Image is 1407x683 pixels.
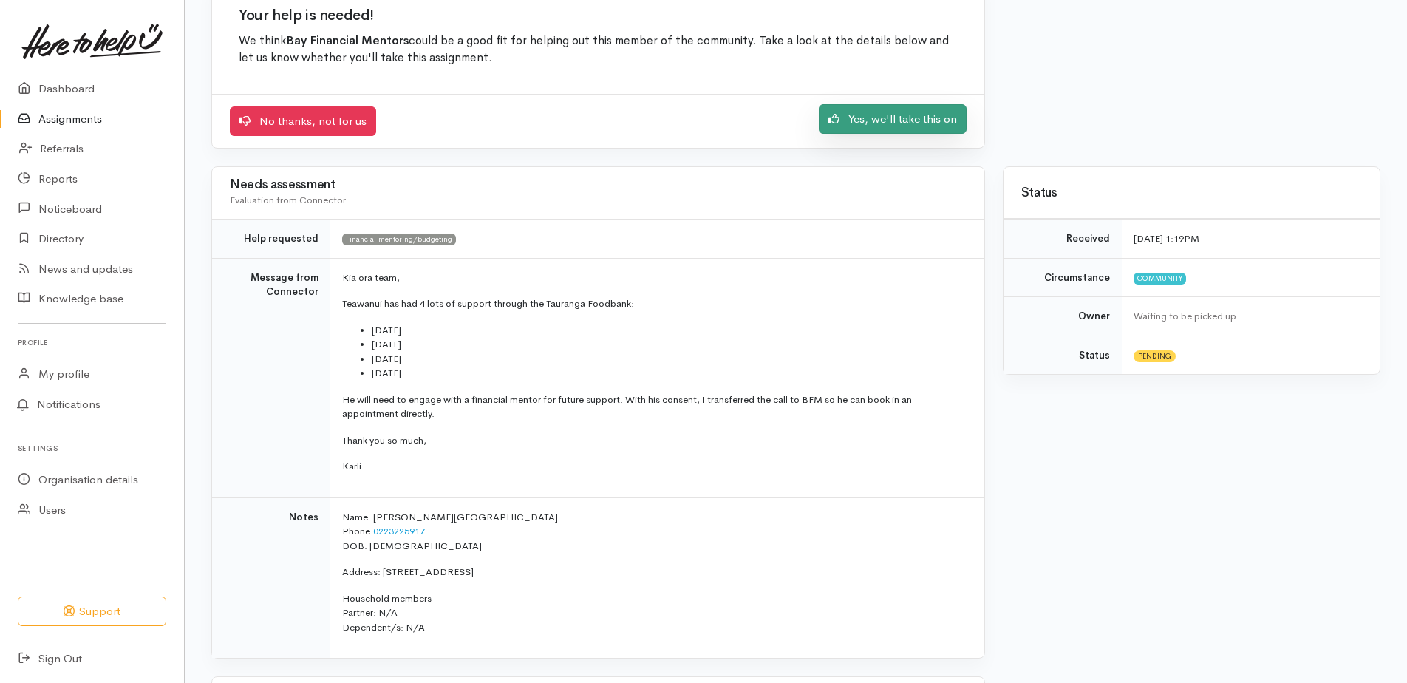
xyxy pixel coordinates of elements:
td: Received [1004,220,1122,259]
p: Name: [PERSON_NAME][GEOGRAPHIC_DATA] Phone: DOB: [DEMOGRAPHIC_DATA] [342,510,967,554]
li: [DATE] [372,337,967,352]
p: Kia ora team, [342,271,967,285]
li: [DATE] [372,323,967,338]
a: Yes, we'll take this on [819,104,967,135]
a: No thanks, not for us [230,106,376,137]
span: Community [1134,273,1186,285]
p: Thank you so much, [342,433,967,448]
p: Karli [342,459,967,474]
p: Address: [STREET_ADDRESS] [342,565,967,580]
td: Notes [212,497,330,658]
p: Household members Partner: N/A Dependent/s: N/A [342,591,967,635]
p: We think could be a good fit for helping out this member of the community. Take a look at the det... [239,33,958,67]
b: Bay Financial Mentors [286,33,409,48]
td: Message from Connector [212,258,330,497]
li: [DATE] [372,366,967,381]
button: Support [18,597,166,627]
h3: Needs assessment [230,178,967,192]
h6: Profile [18,333,166,353]
span: Evaluation from Connector [230,194,346,206]
td: Help requested [212,220,330,259]
h2: Your help is needed! [239,7,958,24]
td: Owner [1004,297,1122,336]
a: 0223225917 [373,525,425,537]
li: [DATE] [372,352,967,367]
h3: Status [1021,186,1362,200]
td: Circumstance [1004,258,1122,297]
time: [DATE] 1:19PM [1134,232,1199,245]
div: Waiting to be picked up [1134,309,1362,324]
span: Financial mentoring/budgeting [342,234,456,245]
p: He will need to engage with a financial mentor for future support. With his consent, I transferre... [342,393,967,421]
h6: Settings [18,438,166,458]
span: Pending [1134,350,1176,362]
td: Status [1004,336,1122,374]
p: Teawanui has had 4 lots of support through the Tauranga Foodbank: [342,296,967,311]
